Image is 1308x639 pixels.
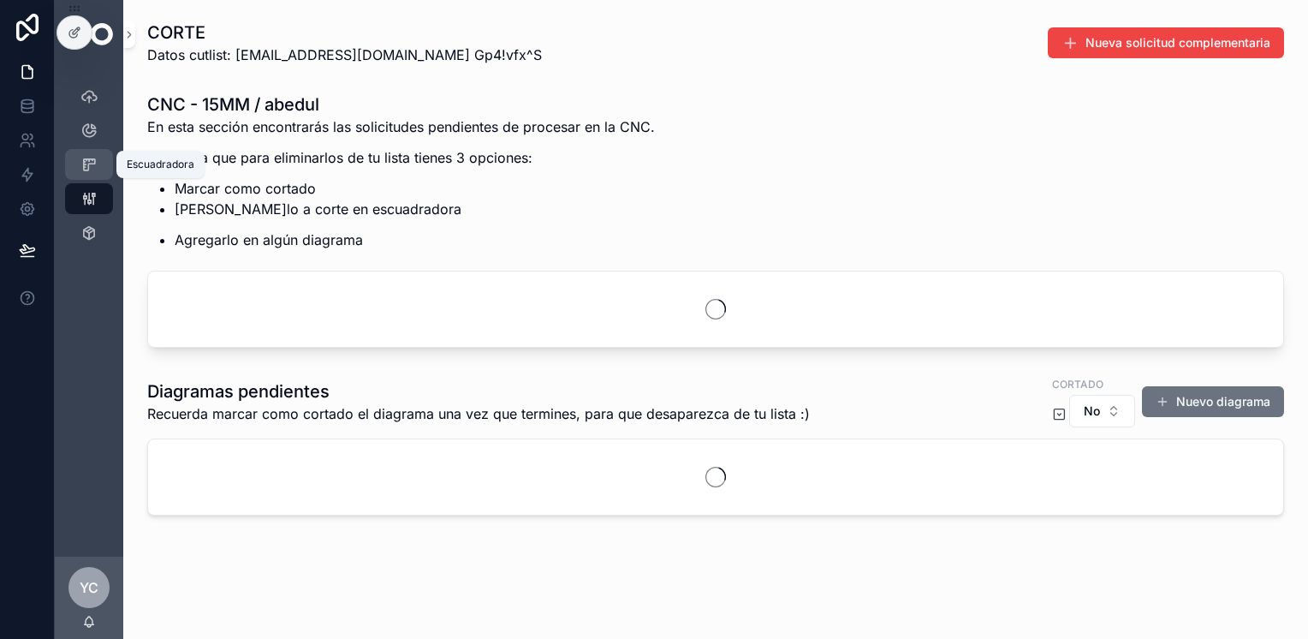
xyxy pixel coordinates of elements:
p: En esta sección encontrarás las solicitudes pendientes de procesar en la CNC. [147,116,655,137]
li: Marcar como cortado [175,178,655,199]
p: [PERSON_NAME]lo a corte en escuadradora [175,199,655,219]
div: scrollable content [55,69,123,271]
button: Nueva solicitud complementaria [1048,27,1284,58]
h1: CNC - 15MM / abedul [147,93,655,116]
h1: CORTE [147,21,542,45]
button: Nuevo diagrama [1142,386,1284,417]
h1: Diagramas pendientes [147,379,810,403]
span: Datos cutlist: [EMAIL_ADDRESS][DOMAIN_NAME] Gp4!vfx^S [147,45,542,65]
p: Agregarlo en algún diagrama [175,230,655,250]
span: No [1084,403,1100,420]
span: Nueva solicitud complementaria [1085,34,1270,51]
button: Select Button [1069,395,1135,427]
span: Recuerda marcar como cortado el diagrama una vez que termines, para que desaparezca de tu lista :) [147,403,810,424]
label: Cortado [1052,376,1103,391]
p: Recuerda que para eliminarlos de tu lista tienes 3 opciones: [147,147,655,168]
div: Escuadradora [127,158,194,171]
span: YC [80,577,98,598]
